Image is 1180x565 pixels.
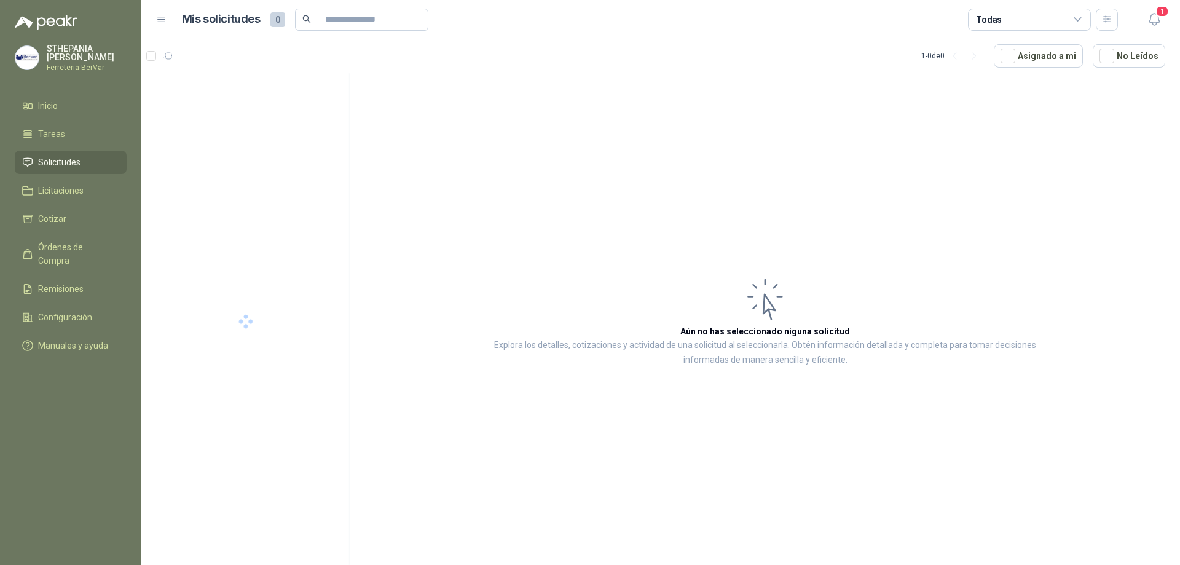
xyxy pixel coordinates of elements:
[38,240,115,267] span: Órdenes de Compra
[47,64,127,71] p: Ferreteria BerVar
[15,94,127,117] a: Inicio
[1143,9,1165,31] button: 1
[15,277,127,301] a: Remisiones
[38,339,108,352] span: Manuales y ayuda
[15,235,127,272] a: Órdenes de Compra
[38,99,58,113] span: Inicio
[680,325,850,338] h3: Aún no has seleccionado niguna solicitud
[38,156,81,169] span: Solicitudes
[1093,44,1165,68] button: No Leídos
[15,306,127,329] a: Configuración
[15,207,127,231] a: Cotizar
[38,282,84,296] span: Remisiones
[302,15,311,23] span: search
[38,310,92,324] span: Configuración
[473,338,1057,368] p: Explora los detalles, cotizaciones y actividad de una solicitud al seleccionarla. Obtén informaci...
[47,44,127,61] p: STHEPANIA [PERSON_NAME]
[15,334,127,357] a: Manuales y ayuda
[182,10,261,28] h1: Mis solicitudes
[15,122,127,146] a: Tareas
[38,127,65,141] span: Tareas
[38,212,66,226] span: Cotizar
[976,13,1002,26] div: Todas
[15,15,77,30] img: Logo peakr
[38,184,84,197] span: Licitaciones
[270,12,285,27] span: 0
[15,179,127,202] a: Licitaciones
[1155,6,1169,17] span: 1
[15,151,127,174] a: Solicitudes
[921,46,984,66] div: 1 - 0 de 0
[15,46,39,69] img: Company Logo
[994,44,1083,68] button: Asignado a mi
